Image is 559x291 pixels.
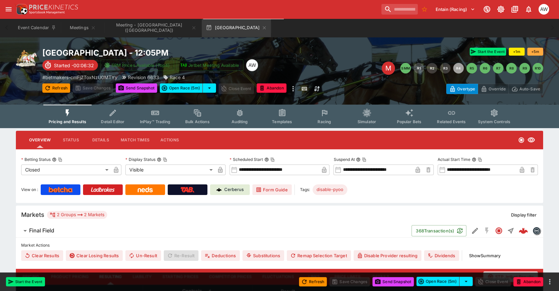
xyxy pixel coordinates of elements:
[127,269,157,285] button: Liability
[493,63,503,73] button: R7
[54,62,94,69] p: Started -00:06:32
[299,277,327,286] button: Refresh
[264,157,269,162] button: Scheduled StartCopy To Clipboard
[6,277,45,286] button: Start the Event
[116,83,157,93] button: Send Snapshot
[506,63,517,73] button: R8
[505,225,517,237] button: Straight
[481,225,493,237] button: SGM Disabled
[519,85,540,92] p: Auto-Save
[469,225,481,237] button: Edit Detail
[50,211,105,219] div: 2 Groups 2 Markets
[518,137,525,143] svg: Closed
[163,74,185,81] div: Race 4
[43,105,516,128] div: Event type filters
[446,84,478,94] button: Overtype
[86,132,115,148] button: Details
[66,250,123,261] button: Clear Losing Results
[94,269,127,285] button: Resulting
[329,269,366,285] button: Price Limits
[424,250,459,261] button: Dividends
[16,48,37,69] img: harness_racing.png
[125,157,155,162] p: Display Status
[527,48,543,56] button: +5m
[299,269,329,285] button: Links
[138,187,152,192] img: Neds
[318,119,331,124] span: Racing
[356,157,361,162] button: Suspend AtCopy To Clipboard
[210,184,250,195] a: Cerberus
[289,83,297,94] button: more
[15,3,28,16] img: PriceKinetics Logo
[519,226,528,235] img: logo-cerberus--red.svg
[157,269,204,285] button: Starting Prices
[446,84,543,94] div: Start From
[157,157,161,162] button: Display StatusCopy To Clipboard
[101,119,124,124] span: Detail Editor
[201,250,240,261] button: Deductions
[242,250,284,261] button: Substitutions
[457,85,475,92] p: Overtype
[397,119,421,124] span: Popular Bets
[478,119,510,124] span: System Controls
[58,157,63,162] button: Copy To Clipboard
[230,157,263,162] p: Scheduled Start
[42,74,117,81] p: Copy To Clipboard
[29,11,65,14] img: Sportsbook Management
[489,85,505,92] p: Override
[419,4,430,15] button: No Bookmarks
[372,277,414,286] button: Send Snapshot
[533,63,543,73] button: R10
[453,63,464,73] button: R4
[128,74,159,81] p: Revision 6633
[381,4,418,15] input: search
[246,59,258,71] div: Amanda Whitta
[495,3,507,15] button: Toggle light/dark mode
[427,63,437,73] button: R2
[527,136,535,144] svg: Visible
[478,157,482,162] button: Copy To Clipboard
[21,250,63,261] button: Clear Results
[538,4,549,15] div: Amanda Whitta
[537,2,551,17] button: Amanda Whitta
[232,119,248,124] span: Auditing
[513,278,543,284] span: Mark an event as closed and abandoned.
[481,3,493,15] button: Connected to PK
[21,184,38,195] label: View on :
[49,119,86,124] span: Pricing and Results
[466,63,477,73] button: R5
[533,227,540,234] img: betmakers
[270,157,275,162] button: Copy To Clipboard
[163,157,167,162] button: Copy To Clipboard
[181,187,194,192] img: TabNZ
[546,278,554,286] button: more
[46,269,94,285] button: Product Pricing
[224,186,244,193] p: Cerberus
[400,63,543,73] nav: pagination navigation
[432,4,479,15] button: Select Tenant
[125,250,161,261] span: Un-Result
[313,186,347,193] span: disable-pyoo
[416,277,473,286] div: split button
[362,157,366,162] button: Copy To Clipboard
[523,3,535,15] button: Notifications
[287,250,351,261] button: Remap Selection Target
[400,63,411,73] button: SMM
[91,187,115,192] img: Ladbrokes
[437,119,466,124] span: Related Events
[203,83,216,93] button: select merge strategy
[313,184,347,195] div: Betting Target: cerberus
[257,83,286,93] button: Abandon
[382,62,395,75] div: Edit Meeting
[257,84,286,91] span: Mark an event as closed and abandoned.
[508,84,543,94] button: Auto-Save
[185,119,210,124] span: Bulk Actions
[49,187,72,192] img: Betcha
[358,119,376,124] span: Simulator
[438,157,470,162] p: Actual Start Time
[164,250,198,261] span: Re-Result
[16,224,411,237] button: Final Field
[472,157,476,162] button: Actual Start TimeCopy To Clipboard
[478,84,508,94] button: Override
[202,19,271,37] button: [GEOGRAPHIC_DATA]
